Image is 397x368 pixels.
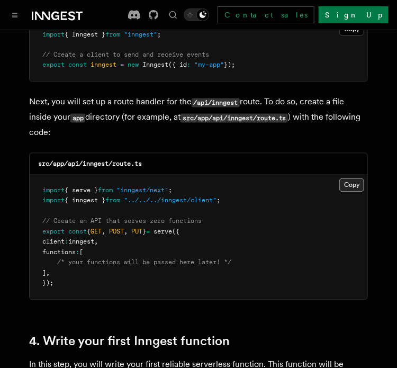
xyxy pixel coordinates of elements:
[57,259,231,266] span: /* your functions will be passed here later! */
[124,31,157,38] span: "inngest"
[65,197,105,204] span: { inngest }
[154,228,172,236] span: serve
[168,187,172,194] span: ;
[181,114,288,123] code: src/app/api/inngest/route.ts
[42,280,53,287] span: });
[38,160,142,168] code: src/app/api/inngest/route.ts
[68,61,87,69] span: const
[157,31,161,38] span: ;
[79,249,83,256] span: [
[102,228,105,236] span: ,
[76,249,79,256] span: :
[91,61,116,69] span: inngest
[120,61,124,69] span: =
[109,228,124,236] span: POST
[42,249,76,256] span: functions
[42,51,209,59] span: // Create a client to send and receive events
[131,228,142,236] span: PUT
[146,228,150,236] span: =
[168,61,187,69] span: ({ id
[8,8,21,21] button: Toggle navigation
[105,197,120,204] span: from
[29,334,230,349] a: 4. Write your first Inngest function
[128,61,139,69] span: new
[224,61,235,69] span: });
[65,238,68,246] span: :
[65,31,105,38] span: { Inngest }
[65,187,98,194] span: { serve }
[68,228,87,236] span: const
[42,238,65,246] span: client
[319,6,389,23] a: Sign Up
[187,61,191,69] span: :
[70,114,85,123] code: app
[94,238,98,246] span: ,
[29,95,368,140] p: Next, you will set up a route handler for the route. To do so, create a file inside your director...
[42,61,65,69] span: export
[42,31,65,38] span: import
[42,228,65,236] span: export
[91,228,102,236] span: GET
[194,61,224,69] span: "my-app"
[142,228,146,236] span: }
[184,8,209,21] button: Toggle dark mode
[98,187,113,194] span: from
[105,31,120,38] span: from
[167,8,179,21] button: Find something...
[172,228,179,236] span: ({
[87,228,91,236] span: {
[42,218,202,225] span: // Create an API that serves zero functions
[68,238,94,246] span: inngest
[42,270,46,277] span: ]
[218,6,314,23] a: Contact sales
[124,197,216,204] span: "../../../inngest/client"
[46,270,50,277] span: ,
[42,197,65,204] span: import
[339,178,364,192] button: Copy
[192,98,240,107] code: /api/inngest
[142,61,168,69] span: Inngest
[42,187,65,194] span: import
[116,187,168,194] span: "inngest/next"
[216,197,220,204] span: ;
[124,228,128,236] span: ,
